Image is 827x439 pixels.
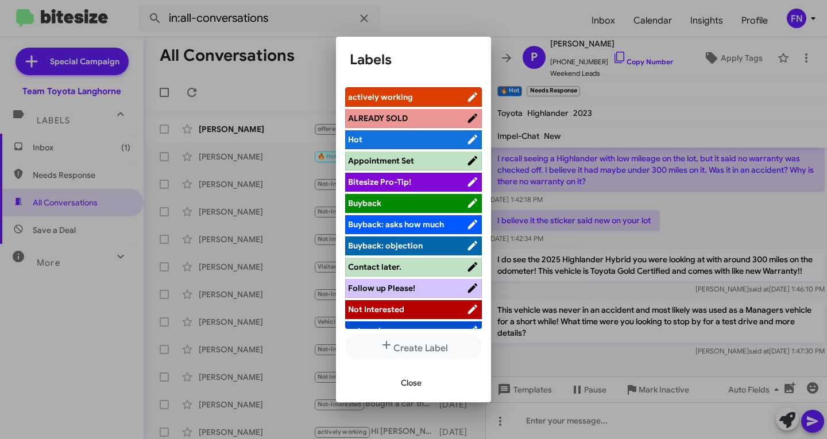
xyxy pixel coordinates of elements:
[348,240,423,251] span: Buyback: objection
[348,262,401,272] span: Contact later.
[348,113,408,123] span: ALREADY SOLD
[348,134,362,145] span: Hot
[348,283,415,293] span: Follow up Please!
[345,333,482,359] button: Create Label
[348,156,414,166] span: Appointment Set
[348,92,413,102] span: actively working
[392,372,431,393] button: Close
[348,219,444,230] span: Buyback: asks how much
[350,50,477,69] h1: Labels
[348,198,381,208] span: Buyback
[401,372,422,393] span: Close
[348,304,404,314] span: Not Interested
[348,325,385,336] span: not ready
[348,177,411,187] span: Bitesize Pro-Tip!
